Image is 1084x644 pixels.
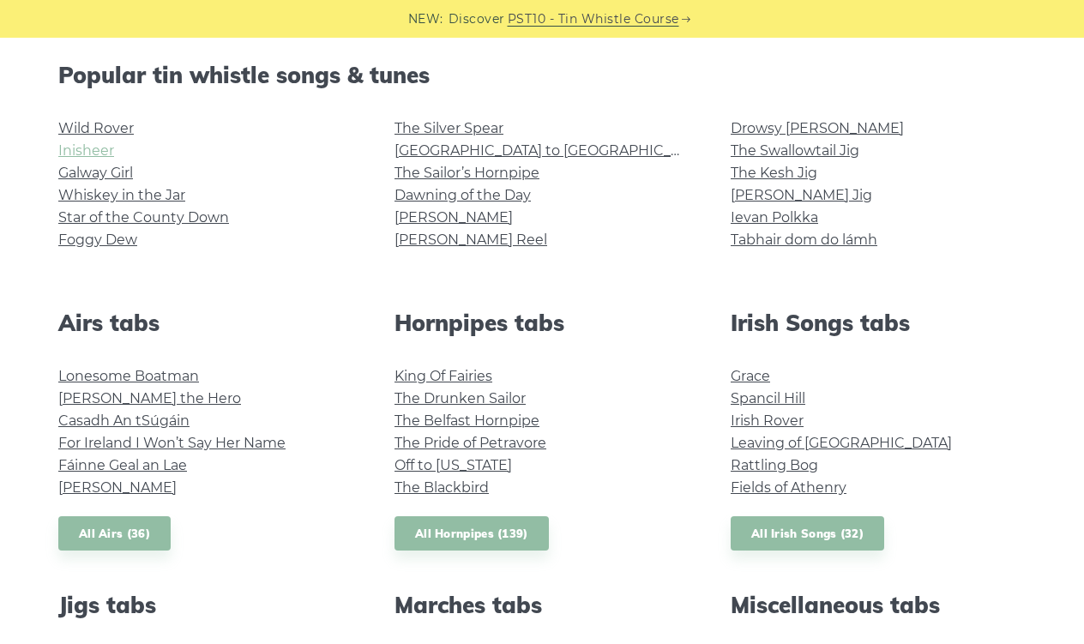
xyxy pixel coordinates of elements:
a: For Ireland I Won’t Say Her Name [58,435,286,451]
a: Irish Rover [731,412,804,429]
a: All Airs (36) [58,516,171,551]
a: Grace [731,368,770,384]
a: [PERSON_NAME] the Hero [58,390,241,406]
a: The Blackbird [394,479,489,496]
h2: Irish Songs tabs [731,310,1026,336]
a: Off to [US_STATE] [394,457,512,473]
a: Fáinne Geal an Lae [58,457,187,473]
a: Foggy Dew [58,232,137,248]
a: Dawning of the Day [394,187,531,203]
h2: Jigs tabs [58,592,353,618]
h2: Popular tin whistle songs & tunes [58,62,1026,88]
h2: Hornpipes tabs [394,310,690,336]
h2: Miscellaneous tabs [731,592,1026,618]
a: Spancil Hill [731,390,805,406]
span: NEW: [408,9,443,29]
a: Rattling Bog [731,457,818,473]
a: Tabhair dom do lámh [731,232,877,248]
a: [GEOGRAPHIC_DATA] to [GEOGRAPHIC_DATA] [394,142,711,159]
a: Whiskey in the Jar [58,187,185,203]
a: Casadh An tSúgáin [58,412,190,429]
a: The Pride of Petravore [394,435,546,451]
a: All Hornpipes (139) [394,516,549,551]
a: Wild Rover [58,120,134,136]
a: Star of the County Down [58,209,229,226]
a: The Swallowtail Jig [731,142,859,159]
span: Discover [449,9,505,29]
a: Leaving of [GEOGRAPHIC_DATA] [731,435,952,451]
a: The Drunken Sailor [394,390,526,406]
a: The Sailor’s Hornpipe [394,165,539,181]
a: [PERSON_NAME] Reel [394,232,547,248]
a: Galway Girl [58,165,133,181]
a: Drowsy [PERSON_NAME] [731,120,904,136]
h2: Marches tabs [394,592,690,618]
a: [PERSON_NAME] Jig [731,187,872,203]
a: King Of Fairies [394,368,492,384]
a: The Belfast Hornpipe [394,412,539,429]
a: Lonesome Boatman [58,368,199,384]
a: Inisheer [58,142,114,159]
a: Ievan Polkka [731,209,818,226]
a: The Silver Spear [394,120,503,136]
a: [PERSON_NAME] [394,209,513,226]
h2: Airs tabs [58,310,353,336]
a: The Kesh Jig [731,165,817,181]
a: Fields of Athenry [731,479,846,496]
a: PST10 - Tin Whistle Course [508,9,679,29]
a: All Irish Songs (32) [731,516,884,551]
a: [PERSON_NAME] [58,479,177,496]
